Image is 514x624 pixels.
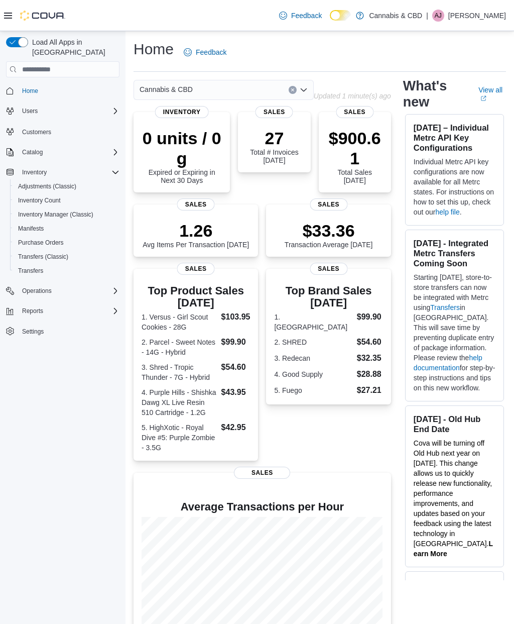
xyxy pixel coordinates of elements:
dt: 5. Fuego [274,385,352,395]
div: Transaction Average [DATE] [285,221,373,249]
a: Inventory Count [14,194,65,206]
a: Feedback [275,6,326,26]
a: Manifests [14,223,48,235]
dd: $54.60 [357,336,383,348]
dd: $28.88 [357,368,383,380]
a: Adjustments (Classic) [14,180,80,192]
span: AJ [435,10,442,22]
span: Inventory Manager (Classic) [14,209,119,221]
span: Inventory [155,106,209,118]
h3: [DATE] – Individual Metrc API Key Configurations [414,123,495,153]
svg: External link [480,95,486,101]
span: Manifests [18,225,44,233]
button: Operations [18,285,56,297]
span: Sales [255,106,293,118]
button: Inventory Manager (Classic) [10,207,123,222]
span: Inventory Manager (Classic) [18,211,93,219]
p: Starting [DATE], store-to-store transfers can now be integrated with Metrc using in [GEOGRAPHIC_D... [414,272,495,393]
input: Dark Mode [330,10,351,21]
a: Customers [18,126,55,138]
h1: Home [134,39,174,59]
span: Catalog [18,146,119,158]
dt: 3. Shred - Tropic Thunder - 7G - Hybrid [142,362,217,382]
h3: [DATE] - Old Hub End Date [414,414,495,434]
p: 0 units / 0 g [142,128,222,168]
span: Adjustments (Classic) [14,180,119,192]
button: Users [18,105,42,117]
div: Total # Invoices [DATE] [246,128,302,164]
dt: 4. Good Supply [274,369,352,379]
a: Transfers (Classic) [14,251,72,263]
p: | [426,10,428,22]
span: Transfers (Classic) [14,251,119,263]
p: $900.61 [327,128,383,168]
dd: $42.95 [221,422,250,434]
div: Expired or Expiring in Next 30 Days [142,128,222,184]
span: Operations [22,287,52,295]
span: Sales [310,263,347,275]
dt: 1. Versus - Girl Scout Cookies - 28G [142,312,217,332]
span: Feedback [196,47,226,57]
button: Operations [2,284,123,298]
span: Sales [177,263,215,275]
button: Home [2,83,123,98]
button: Inventory [2,165,123,179]
span: Inventory Count [14,194,119,206]
span: Sales [336,106,373,118]
p: 27 [246,128,302,148]
dd: $99.90 [357,311,383,323]
p: Individual Metrc API key configurations are now available for all Metrc states. For instructions ... [414,157,495,217]
a: Feedback [180,42,230,62]
span: Reports [22,307,43,315]
dd: $32.35 [357,352,383,364]
button: Clear input [289,86,297,94]
button: Catalog [2,145,123,159]
span: Catalog [22,148,43,156]
dd: $99.90 [221,336,250,348]
span: Purchase Orders [14,237,119,249]
dd: $54.60 [221,361,250,373]
span: Inventory Count [18,196,61,204]
p: 1.26 [143,221,249,241]
p: [PERSON_NAME] [448,10,506,22]
h4: Average Transactions per Hour [142,501,383,513]
a: Transfers [430,303,460,311]
span: Customers [18,125,119,138]
span: Users [18,105,119,117]
button: Users [2,104,123,118]
a: Settings [18,326,48,338]
span: Transfers [14,265,119,277]
a: Purchase Orders [14,237,68,249]
span: Cannabis & CBD [140,83,193,95]
a: Home [18,85,42,97]
button: Adjustments (Classic) [10,179,123,193]
div: Total Sales [DATE] [327,128,383,184]
span: Home [22,87,38,95]
a: help documentation [414,354,482,372]
nav: Complex example [6,79,119,365]
p: Cannabis & CBD [369,10,422,22]
span: Settings [22,328,44,336]
dt: 5. HighXotic - Royal Dive #5: Purple Zombie - 3.5G [142,423,217,453]
a: Inventory Manager (Classic) [14,209,97,221]
span: Home [18,84,119,97]
button: Purchase Orders [10,236,123,250]
button: Catalog [18,146,47,158]
dt: 1. [GEOGRAPHIC_DATA] [274,312,352,332]
img: Cova [20,11,65,21]
a: Transfers [14,265,47,277]
span: Transfers [18,267,43,275]
dt: 2. Parcel - Sweet Notes - 14G - Hybrid [142,337,217,357]
span: Manifests [14,223,119,235]
dd: $103.95 [221,311,250,323]
p: Updated 1 minute(s) ago [314,92,391,100]
dt: 2. SHRED [274,337,352,347]
h2: What's new [403,78,466,110]
span: Sales [234,467,290,479]
button: Customers [2,124,123,139]
a: help file [435,208,459,216]
h3: [DATE] - Integrated Metrc Transfers Coming Soon [414,238,495,268]
span: Users [22,107,38,115]
button: Reports [2,304,123,318]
